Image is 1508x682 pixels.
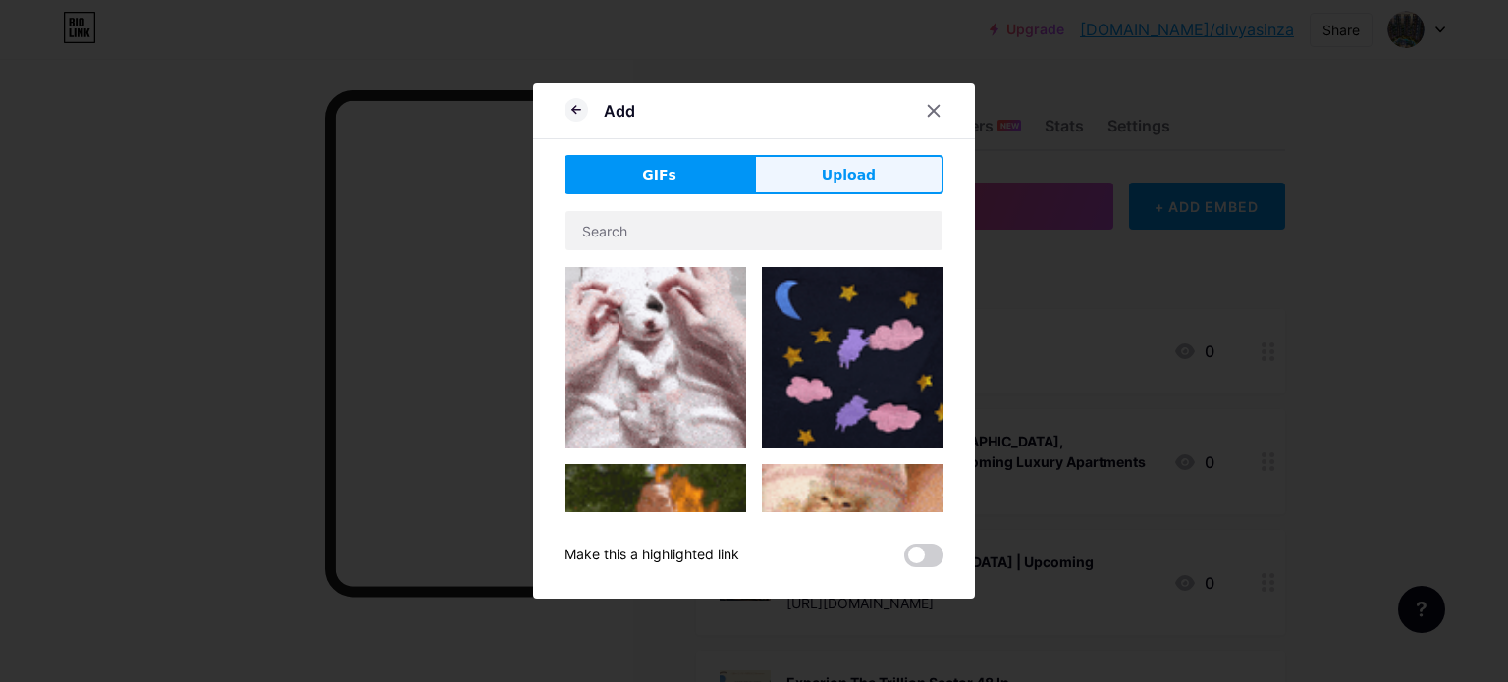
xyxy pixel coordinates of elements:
[822,165,876,185] span: Upload
[642,165,676,185] span: GIFs
[565,544,739,567] div: Make this a highlighted link
[565,267,746,448] img: Gihpy
[604,99,635,123] div: Add
[565,211,942,250] input: Search
[762,464,943,646] img: Gihpy
[565,155,754,194] button: GIFs
[754,155,943,194] button: Upload
[762,267,943,448] img: Gihpy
